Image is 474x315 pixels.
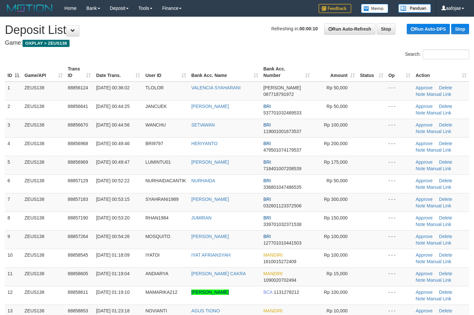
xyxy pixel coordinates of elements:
a: Delete [439,104,452,109]
td: - - - [386,212,413,230]
a: Delete [439,141,452,146]
a: Note [416,185,425,190]
td: ZEUS138 [22,156,65,174]
a: Delete [439,197,452,202]
span: Copy 032601123372506 to clipboard [263,203,302,208]
span: 88858853 [68,308,88,313]
img: Feedback.jpg [319,4,351,13]
td: 4 [5,137,22,156]
a: Approve [416,252,433,258]
td: 7 [5,193,22,212]
span: 88856968 [68,141,88,146]
td: 12 [5,286,22,305]
span: 88857183 [68,197,88,202]
td: - - - [386,100,413,119]
a: Delete [439,85,452,90]
span: JANCUEK [145,104,166,109]
a: Delete [439,159,452,165]
td: - - - [386,286,413,305]
a: Delete [439,234,452,239]
a: SETIAWAN [191,122,215,127]
a: Approve [416,308,433,313]
span: BRI9797 [145,141,163,146]
td: ZEUS138 [22,193,65,212]
span: Copy 1090020702494 to clipboard [263,277,296,283]
strong: 00:00:10 [299,26,318,31]
span: NOVIANTI [145,308,167,313]
span: [DATE] 00:36:02 [96,85,129,90]
a: Delete [439,215,452,220]
span: Rp 300,000 [324,197,347,202]
a: Note [416,277,425,283]
a: Run Auto-DPS [407,24,450,34]
span: Rp 100,000 [324,290,347,295]
span: [DATE] 00:54:26 [96,234,129,239]
th: Game/API: activate to sort column ascending [22,63,65,82]
td: - - - [386,82,413,100]
span: [DATE] 01:19:04 [96,271,129,276]
span: BCA [263,290,273,295]
span: Copy 537701032489533 to clipboard [263,110,302,115]
td: 5 [5,156,22,174]
span: Rp 100,000 [324,122,347,127]
a: Approve [416,104,433,109]
a: Delete [439,308,452,313]
td: ZEUS138 [22,119,65,137]
td: 10 [5,249,22,267]
td: 6 [5,174,22,193]
a: Manual Link [427,240,451,246]
input: Search: [423,50,469,59]
a: Delete [439,178,452,183]
td: - - - [386,249,413,267]
span: [DATE] 00:44:56 [96,122,129,127]
th: Date Trans.: activate to sort column ascending [93,63,143,82]
span: MAMARIKA212 [145,290,177,295]
a: Manual Link [427,166,451,171]
a: Note [416,259,425,264]
a: Manual Link [427,222,451,227]
span: Copy 339701032371538 to clipboard [263,222,302,227]
span: OXPLAY > ZEUS138 [23,40,70,47]
th: Op: activate to sort column ascending [386,63,413,82]
span: [DATE] 00:49:47 [96,159,129,165]
span: BRI [263,215,271,220]
span: NURHAIDACANTIK [145,178,186,183]
td: - - - [386,267,413,286]
span: MANDIRI [263,308,283,313]
a: Manual Link [427,147,451,153]
span: IYATOI [145,252,160,258]
a: Delete [439,290,452,295]
img: Button%20Memo.svg [361,4,388,13]
span: Rp 175,000 [324,159,347,165]
td: 9 [5,230,22,249]
td: 8 [5,212,22,230]
span: 88858611 [68,290,88,295]
span: [DATE] 00:53:20 [96,215,129,220]
a: Approve [416,178,433,183]
a: IYAT AFRIANSYAH [191,252,230,258]
a: Delete [439,122,452,127]
td: - - - [386,193,413,212]
a: Approve [416,159,433,165]
span: Rp 15,000 [326,271,348,276]
img: MOTION_logo.png [5,3,55,13]
span: 88858605 [68,271,88,276]
a: [PERSON_NAME] [191,290,229,295]
td: ZEUS138 [22,230,65,249]
span: LUMINTU01 [145,159,171,165]
span: 88857264 [68,234,88,239]
span: 88856969 [68,159,88,165]
a: Manual Link [427,92,451,97]
a: Stop [451,24,469,34]
span: Rp 200,000 [324,141,347,146]
span: [DATE] 01:23:18 [96,308,129,313]
th: Trans ID: activate to sort column ascending [65,63,94,82]
th: Amount: activate to sort column ascending [312,63,357,82]
td: 3 [5,119,22,137]
td: ZEUS138 [22,174,65,193]
span: MANDIRI [263,252,283,258]
span: 88856641 [68,104,88,109]
a: Approve [416,234,433,239]
td: ZEUS138 [22,286,65,305]
span: Rp 150,000 [324,215,347,220]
